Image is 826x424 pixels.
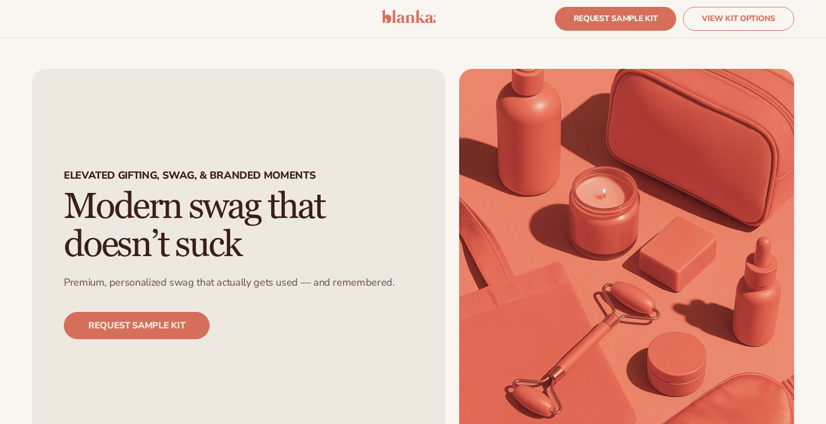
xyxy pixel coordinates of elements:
[382,10,436,28] a: logo
[64,312,210,339] a: REQUEST SAMPLE KIT
[64,169,316,188] p: Elevated Gifting, swag, & branded moments
[683,7,794,31] a: VIEW KIT OPTIONS
[64,188,414,264] h2: Modern swag that doesn’t suck
[555,7,677,31] a: REQUEST SAMPLE KIT
[64,276,395,289] p: Premium, personalized swag that actually gets used — and remembered.
[382,10,436,23] img: logo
